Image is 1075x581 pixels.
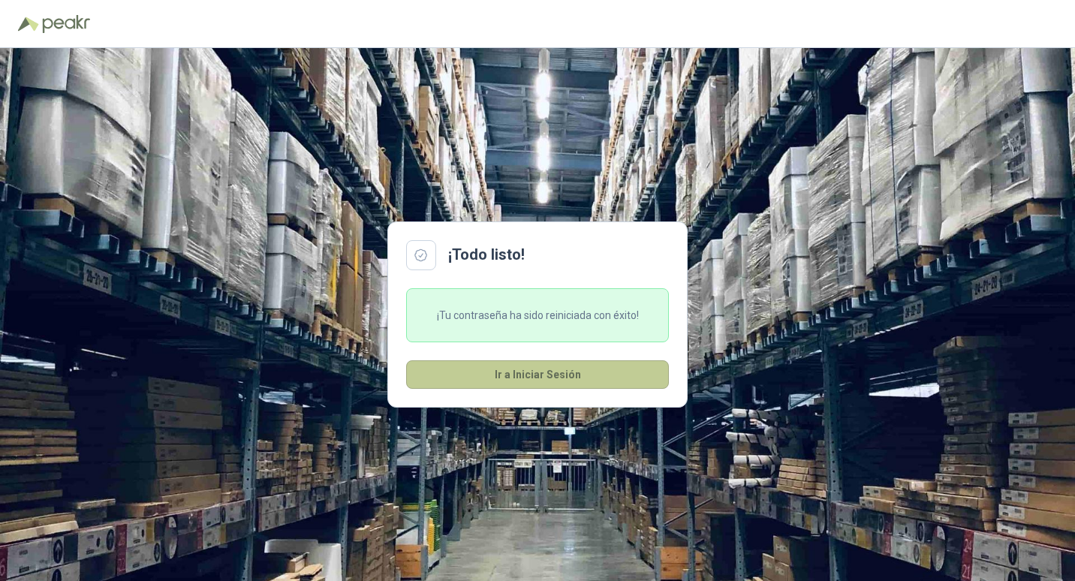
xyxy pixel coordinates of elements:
h2: ¡Todo listo! [448,243,525,266]
button: Ir a Iniciar Sesión [406,360,669,389]
img: Peakr [42,15,90,33]
div: ¡Tu contraseña ha sido reiniciada con éxito! [406,288,669,342]
img: Logo [18,17,39,32]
